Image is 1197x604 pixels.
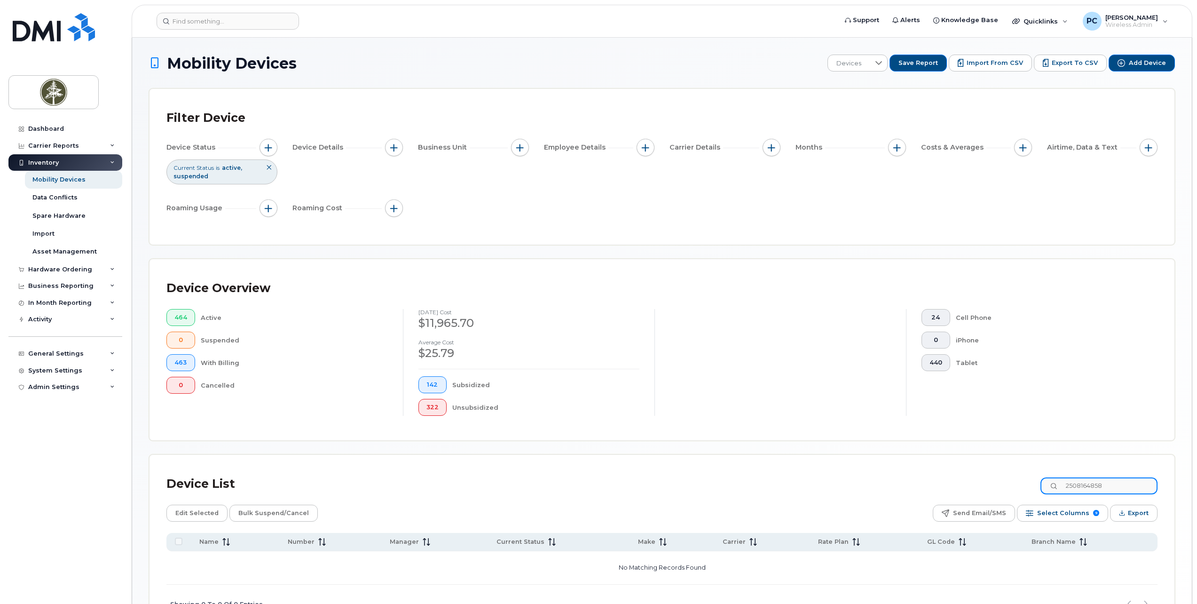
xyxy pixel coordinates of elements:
[929,359,942,366] span: 440
[166,354,195,371] button: 463
[174,314,187,321] span: 464
[1129,59,1166,67] span: Add Device
[956,354,1143,371] div: Tablet
[1128,506,1149,520] span: Export
[1032,538,1076,546] span: Branch Name
[201,309,388,326] div: Active
[953,506,1006,520] span: Send Email/SMS
[174,359,187,366] span: 463
[956,332,1143,349] div: iPhone
[927,538,955,546] span: GL Code
[418,345,639,361] div: $25.79
[1017,505,1108,522] button: Select Columns 9
[933,505,1015,522] button: Send Email/SMS
[166,309,195,326] button: 464
[173,173,208,180] span: suspended
[1034,55,1107,72] button: Export to CSV
[173,164,214,172] span: Current Status
[890,55,947,72] button: Save Report
[199,538,219,546] span: Name
[929,314,942,321] span: 24
[828,55,870,72] span: Devices
[929,336,942,344] span: 0
[238,506,309,520] span: Bulk Suspend/Cancel
[1109,55,1175,72] button: Add Device
[452,399,640,416] div: Unsubsidized
[222,164,242,171] span: active
[921,332,950,349] button: 0
[166,276,270,301] div: Device Overview
[288,538,315,546] span: Number
[175,506,219,520] span: Edit Selected
[921,143,986,152] span: Costs & Averages
[166,472,235,496] div: Device List
[166,377,195,394] button: 0
[167,55,297,72] span: Mobility Devices
[418,315,639,331] div: $11,965.70
[949,55,1032,72] button: Import from CSV
[418,339,639,345] h4: Average cost
[418,399,447,416] button: 322
[170,555,1154,580] p: No Matching Records Found
[544,143,608,152] span: Employee Details
[921,354,950,371] button: 440
[426,404,439,411] span: 322
[967,59,1023,67] span: Import from CSV
[921,309,950,326] button: 24
[898,59,938,67] span: Save Report
[795,143,825,152] span: Months
[418,376,447,393] button: 142
[292,203,345,213] span: Roaming Cost
[418,143,470,152] span: Business Unit
[229,505,318,522] button: Bulk Suspend/Cancel
[418,309,639,315] h4: [DATE] cost
[166,143,218,152] span: Device Status
[1093,510,1099,516] span: 9
[426,381,439,389] span: 142
[496,538,544,546] span: Current Status
[292,143,346,152] span: Device Details
[201,332,388,349] div: Suspended
[1037,506,1089,520] span: Select Columns
[1047,143,1120,152] span: Airtime, Data & Text
[390,538,419,546] span: Manager
[216,164,220,172] span: is
[1110,505,1158,522] button: Export
[638,538,655,546] span: Make
[166,505,228,522] button: Edit Selected
[174,381,187,389] span: 0
[1052,59,1098,67] span: Export to CSV
[956,309,1143,326] div: Cell Phone
[166,332,195,349] button: 0
[818,538,849,546] span: Rate Plan
[669,143,723,152] span: Carrier Details
[452,376,640,393] div: Subsidized
[723,538,746,546] span: Carrier
[166,106,245,130] div: Filter Device
[174,336,187,344] span: 0
[166,203,225,213] span: Roaming Usage
[1040,477,1158,494] input: Search Device List ...
[201,354,388,371] div: With Billing
[201,377,388,394] div: Cancelled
